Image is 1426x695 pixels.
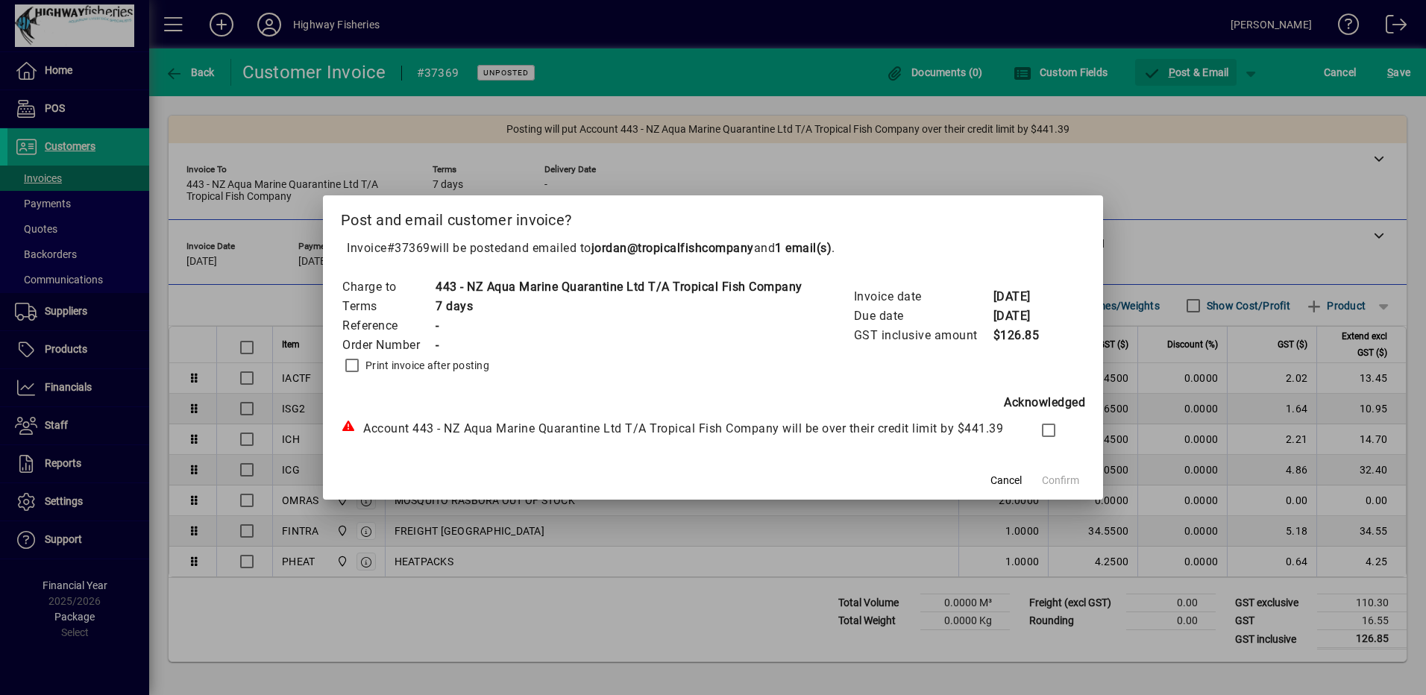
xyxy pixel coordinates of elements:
button: Cancel [982,467,1030,494]
span: Cancel [990,473,1022,488]
td: 443 - NZ Aqua Marine Quarantine Ltd T/A Tropical Fish Company [435,277,802,297]
b: 1 email(s) [775,241,832,255]
label: Print invoice after posting [362,358,489,373]
td: Invoice date [853,287,993,306]
td: Due date [853,306,993,326]
span: and [754,241,832,255]
h2: Post and email customer invoice? [323,195,1103,239]
span: #37369 [387,241,430,255]
td: Order Number [342,336,435,355]
td: GST inclusive amount [853,326,993,345]
span: and emailed to [508,241,832,255]
div: Acknowledged [341,394,1085,412]
td: $126.85 [993,326,1052,345]
td: Reference [342,316,435,336]
td: [DATE] [993,287,1052,306]
td: Charge to [342,277,435,297]
td: [DATE] [993,306,1052,326]
td: - [435,316,802,336]
b: jordan@tropicalfishcompany [591,241,754,255]
td: 7 days [435,297,802,316]
div: Account 443 - NZ Aqua Marine Quarantine Ltd T/A Tropical Fish Company will be over their credit l... [341,420,1011,438]
p: Invoice will be posted . [341,239,1085,257]
td: Terms [342,297,435,316]
td: - [435,336,802,355]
